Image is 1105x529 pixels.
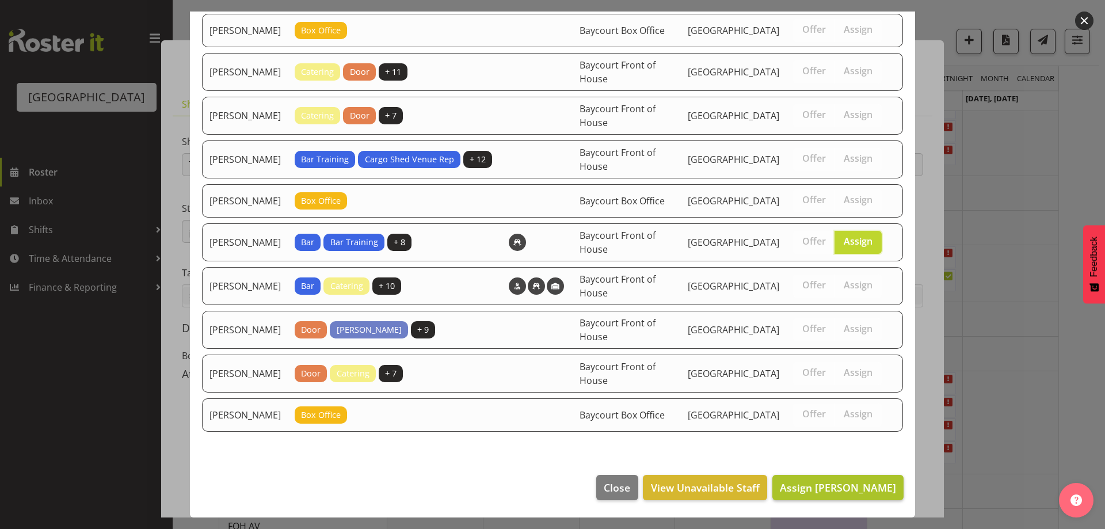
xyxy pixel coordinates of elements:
[1070,494,1082,506] img: help-xxl-2.png
[202,223,288,261] td: [PERSON_NAME]
[365,153,454,166] span: Cargo Shed Venue Rep
[688,324,779,336] span: [GEOGRAPHIC_DATA]
[688,195,779,207] span: [GEOGRAPHIC_DATA]
[802,367,826,378] span: Offer
[802,65,826,77] span: Offer
[802,408,826,420] span: Offer
[301,236,314,249] span: Bar
[379,280,395,292] span: + 10
[844,109,872,120] span: Assign
[301,409,341,421] span: Box Office
[688,367,779,380] span: [GEOGRAPHIC_DATA]
[337,367,369,380] span: Catering
[202,311,288,349] td: [PERSON_NAME]
[202,398,288,432] td: [PERSON_NAME]
[844,194,872,205] span: Assign
[337,324,402,336] span: [PERSON_NAME]
[301,324,321,336] span: Door
[330,280,363,292] span: Catering
[385,109,397,122] span: + 7
[844,367,872,378] span: Assign
[580,273,656,299] span: Baycourt Front of House
[202,184,288,218] td: [PERSON_NAME]
[688,236,779,249] span: [GEOGRAPHIC_DATA]
[844,323,872,334] span: Assign
[802,153,826,164] span: Offer
[301,280,314,292] span: Bar
[604,480,630,495] span: Close
[844,408,872,420] span: Assign
[802,24,826,35] span: Offer
[580,317,656,343] span: Baycourt Front of House
[330,236,378,249] span: Bar Training
[301,367,321,380] span: Door
[651,480,760,495] span: View Unavailable Staff
[301,109,334,122] span: Catering
[780,481,896,494] span: Assign [PERSON_NAME]
[772,475,904,500] button: Assign [PERSON_NAME]
[580,146,656,173] span: Baycourt Front of House
[385,367,397,380] span: + 7
[385,66,401,78] span: + 11
[580,360,656,387] span: Baycourt Front of House
[1089,237,1099,277] span: Feedback
[580,195,665,207] span: Baycourt Box Office
[350,109,369,122] span: Door
[844,153,872,164] span: Assign
[580,409,665,421] span: Baycourt Box Office
[580,229,656,256] span: Baycourt Front of House
[802,279,826,291] span: Offer
[688,24,779,37] span: [GEOGRAPHIC_DATA]
[802,109,826,120] span: Offer
[1083,225,1105,303] button: Feedback - Show survey
[202,53,288,91] td: [PERSON_NAME]
[350,66,369,78] span: Door
[802,323,826,334] span: Offer
[417,324,429,336] span: + 9
[643,475,767,500] button: View Unavailable Staff
[844,235,872,247] span: Assign
[844,65,872,77] span: Assign
[202,140,288,178] td: [PERSON_NAME]
[202,97,288,135] td: [PERSON_NAME]
[802,235,826,247] span: Offer
[802,194,826,205] span: Offer
[202,14,288,47] td: [PERSON_NAME]
[470,153,486,166] span: + 12
[580,59,656,85] span: Baycourt Front of House
[301,195,341,207] span: Box Office
[202,267,288,305] td: [PERSON_NAME]
[844,24,872,35] span: Assign
[301,24,341,37] span: Box Office
[688,109,779,122] span: [GEOGRAPHIC_DATA]
[580,24,665,37] span: Baycourt Box Office
[844,279,872,291] span: Assign
[202,355,288,393] td: [PERSON_NAME]
[301,66,334,78] span: Catering
[688,280,779,292] span: [GEOGRAPHIC_DATA]
[688,409,779,421] span: [GEOGRAPHIC_DATA]
[688,66,779,78] span: [GEOGRAPHIC_DATA]
[580,102,656,129] span: Baycourt Front of House
[394,236,405,249] span: + 8
[596,475,638,500] button: Close
[301,153,349,166] span: Bar Training
[688,153,779,166] span: [GEOGRAPHIC_DATA]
